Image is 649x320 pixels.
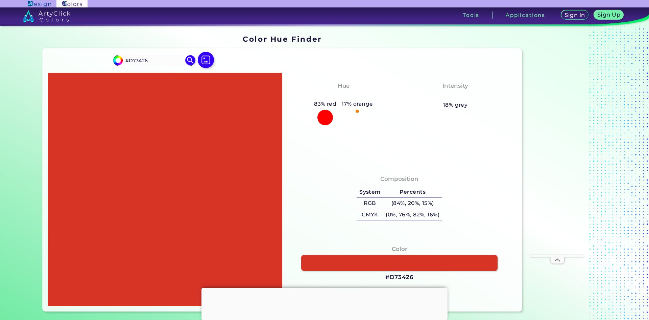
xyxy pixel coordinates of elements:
[357,198,383,209] h5: RGB
[383,187,442,198] h5: Percents
[338,81,350,91] h4: Hue
[595,11,622,19] a: Sign Up
[530,52,584,255] iframe: Advertisement
[442,81,468,91] h4: Intensity
[28,1,51,7] img: ArtyClick Design logo
[392,244,407,254] h4: Color
[525,33,609,314] iframe: Advertisement
[463,13,479,18] h3: Tools
[357,209,383,220] h5: CMYK
[198,52,214,68] img: icon picture
[383,209,442,220] h5: (0%, 76%, 82%, 16%)
[311,100,339,108] h5: 83% red
[23,10,70,22] img: logo_artyclick_colors_white.svg
[357,187,383,198] h5: System
[443,101,468,109] h5: 18% grey
[383,198,442,209] h5: (84%, 20%, 15%)
[598,12,619,17] h5: Sign Up
[123,56,186,65] input: type color..
[437,91,473,100] h3: Moderate
[201,288,448,318] iframe: Advertisement
[566,13,584,18] h5: Sign In
[562,11,587,19] a: Sign In
[385,273,414,281] h3: #D73426
[322,91,365,100] h3: Orangy Red
[506,13,545,18] h3: Applications
[243,34,321,44] h1: Color Hue Finder
[380,174,418,184] h4: Composition
[339,100,376,108] h5: 17% orange
[185,55,195,65] img: icon search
